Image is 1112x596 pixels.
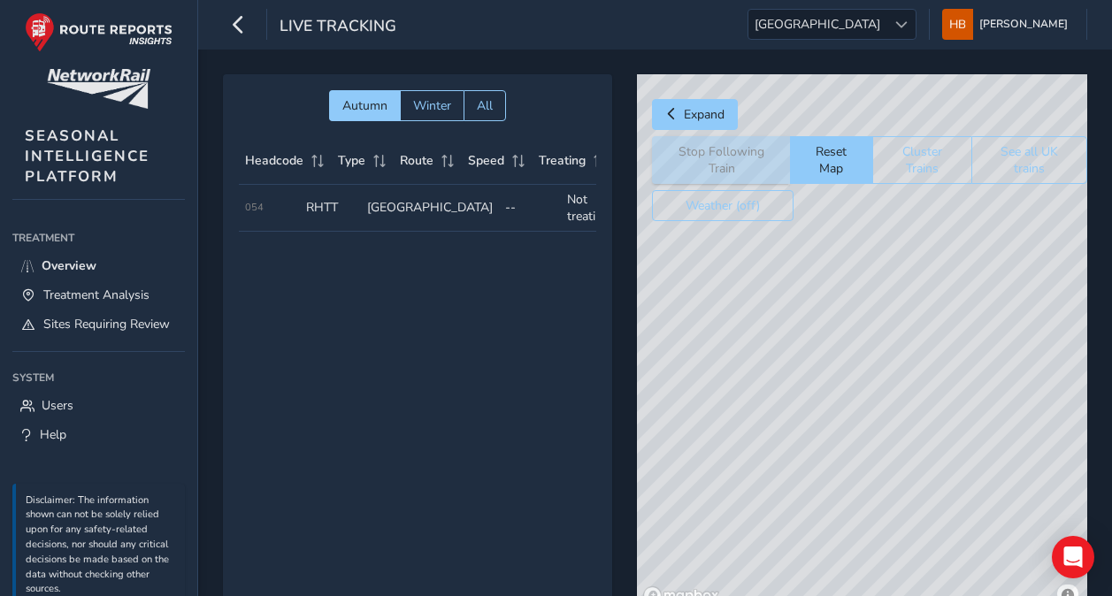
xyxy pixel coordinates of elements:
button: Expand [652,99,738,130]
span: Treating [539,152,586,169]
span: Route [400,152,433,169]
img: customer logo [47,69,150,109]
a: Overview [12,251,185,280]
span: Sites Requiring Review [43,316,170,332]
a: Treatment Analysis [12,280,185,309]
div: Treatment [12,225,185,251]
span: SEASONAL INTELLIGENCE PLATFORM [25,126,150,187]
img: diamond-layout [942,9,973,40]
button: Weather (off) [652,190,794,221]
button: Reset Map [790,136,872,184]
span: Speed [468,152,504,169]
td: RHTT [300,185,361,232]
button: Winter [400,90,464,121]
span: Expand [684,106,725,123]
button: All [464,90,506,121]
span: Type [338,152,365,169]
a: Sites Requiring Review [12,309,185,339]
td: Not treating [561,185,622,232]
span: [GEOGRAPHIC_DATA] [748,10,886,39]
span: 054 [245,201,264,214]
span: Autumn [342,97,387,114]
button: Autumn [329,90,400,121]
span: Users [42,397,73,414]
button: Cluster Trains [872,136,971,184]
a: Users [12,391,185,420]
span: Treatment Analysis [43,287,150,303]
span: Winter [413,97,451,114]
a: Help [12,420,185,449]
div: System [12,364,185,391]
span: Live Tracking [280,15,396,40]
span: Overview [42,257,96,274]
button: See all UK trains [971,136,1087,184]
td: [GEOGRAPHIC_DATA] [361,185,499,232]
button: [PERSON_NAME] [942,9,1074,40]
td: -- [499,185,560,232]
span: [PERSON_NAME] [979,9,1068,40]
span: Help [40,426,66,443]
img: rr logo [25,12,173,52]
span: All [477,97,493,114]
span: Headcode [245,152,303,169]
div: Open Intercom Messenger [1052,536,1094,578]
